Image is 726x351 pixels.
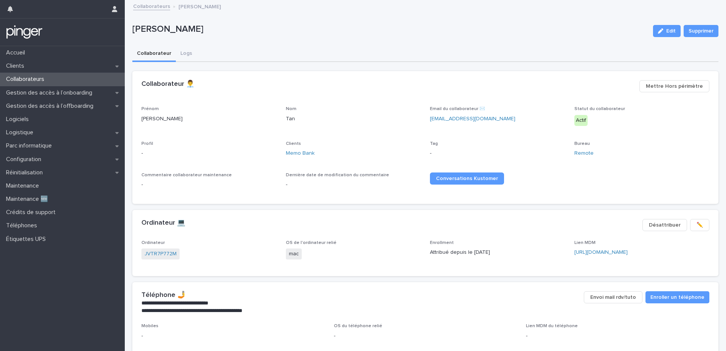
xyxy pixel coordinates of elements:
[3,156,47,163] p: Configuration
[697,221,703,229] span: ✏️
[430,141,438,146] span: Tag
[133,2,170,10] a: Collaborateurs
[574,250,628,255] a: [URL][DOMAIN_NAME]
[3,236,52,243] p: Étiquettes UPS
[141,324,158,328] span: Mobiles
[334,332,517,340] p: -
[286,149,315,157] a: Memo Bank
[141,107,159,111] span: Prénom
[3,129,39,136] p: Logistique
[286,107,296,111] span: Nom
[3,76,50,83] p: Collaborateurs
[286,115,421,123] p: Tan
[286,141,301,146] span: Clients
[642,219,687,231] button: Désattribuer
[141,80,194,89] h2: Collaborateur 👨‍💼
[430,248,565,256] p: Attribué depuis le [DATE]
[666,28,676,34] span: Edit
[526,332,709,340] p: -
[3,209,62,216] p: Crédits de support
[286,173,389,177] span: Dernière date de modification du commentaire
[141,241,165,245] span: Ordinateur
[3,116,35,123] p: Logiciels
[3,142,58,149] p: Parc informatique
[6,25,43,40] img: mTgBEunGTSyRkCgitkcU
[3,196,54,203] p: Maintenance 🆕
[3,222,43,229] p: Téléphones
[141,173,232,177] span: Commentaire collaborateur maintenance
[141,115,277,123] p: [PERSON_NAME]
[132,24,647,35] p: [PERSON_NAME]
[178,2,221,10] p: [PERSON_NAME]
[3,62,30,70] p: Clients
[144,250,177,258] a: JVTR7P772M
[176,46,197,62] button: Logs
[650,294,704,301] span: Enroller un téléphone
[684,25,718,37] button: Supprimer
[584,291,642,303] button: Envoi mail rdv/tuto
[574,241,596,245] span: Lien MDM
[3,182,45,189] p: Maintenance
[574,115,588,126] div: Actif
[334,324,382,328] span: OS du téléphone relié
[286,181,421,189] p: -
[3,103,99,110] p: Gestion des accès à l’offboarding
[574,149,594,157] a: Remote
[3,49,31,56] p: Accueil
[646,82,703,90] span: Mettre Hors périmètre
[649,221,681,229] span: Désattribuer
[141,219,185,227] h2: Ordinateur 💻
[430,107,485,111] span: Email du collaborateur ✉️
[430,149,565,157] p: -
[653,25,681,37] button: Edit
[141,141,153,146] span: Profil
[639,80,709,92] button: Mettre Hors périmètre
[286,241,337,245] span: OS de l'ordinateur relié
[590,294,636,301] span: Envoi mail rdv/tuto
[689,27,714,35] span: Supprimer
[3,169,49,176] p: Réinitialisation
[526,324,578,328] span: Lien MDM du téléphone
[141,149,277,157] p: -
[645,291,709,303] button: Enroller un téléphone
[574,107,625,111] span: Statut du collaborateur
[430,116,515,121] a: [EMAIL_ADDRESS][DOMAIN_NAME]
[141,181,277,189] p: -
[141,291,186,300] h2: Téléphone 🤳
[430,241,454,245] span: Enrollment
[141,332,325,340] p: -
[690,219,709,231] button: ✏️
[574,141,590,146] span: Bureau
[286,248,302,259] span: mac
[430,172,504,185] a: Conversations Kustomer
[436,176,498,181] span: Conversations Kustomer
[132,46,176,62] button: Collaborateur
[3,89,98,96] p: Gestion des accès à l’onboarding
